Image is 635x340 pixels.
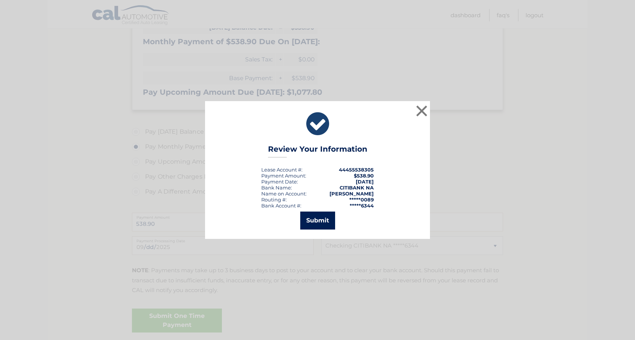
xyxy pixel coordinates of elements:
div: Routing #: [261,197,287,203]
div: Payment Amount: [261,173,306,179]
span: [DATE] [356,179,374,185]
strong: CITIBANK NA [340,185,374,191]
div: Lease Account #: [261,167,303,173]
h3: Review Your Information [268,145,367,158]
div: Bank Name: [261,185,292,191]
span: $538.90 [354,173,374,179]
span: Payment Date [261,179,297,185]
div: Name on Account: [261,191,307,197]
button: × [414,103,429,118]
strong: 44455538305 [339,167,374,173]
strong: [PERSON_NAME] [329,191,374,197]
div: : [261,179,298,185]
div: Bank Account #: [261,203,301,209]
button: Submit [300,212,335,230]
